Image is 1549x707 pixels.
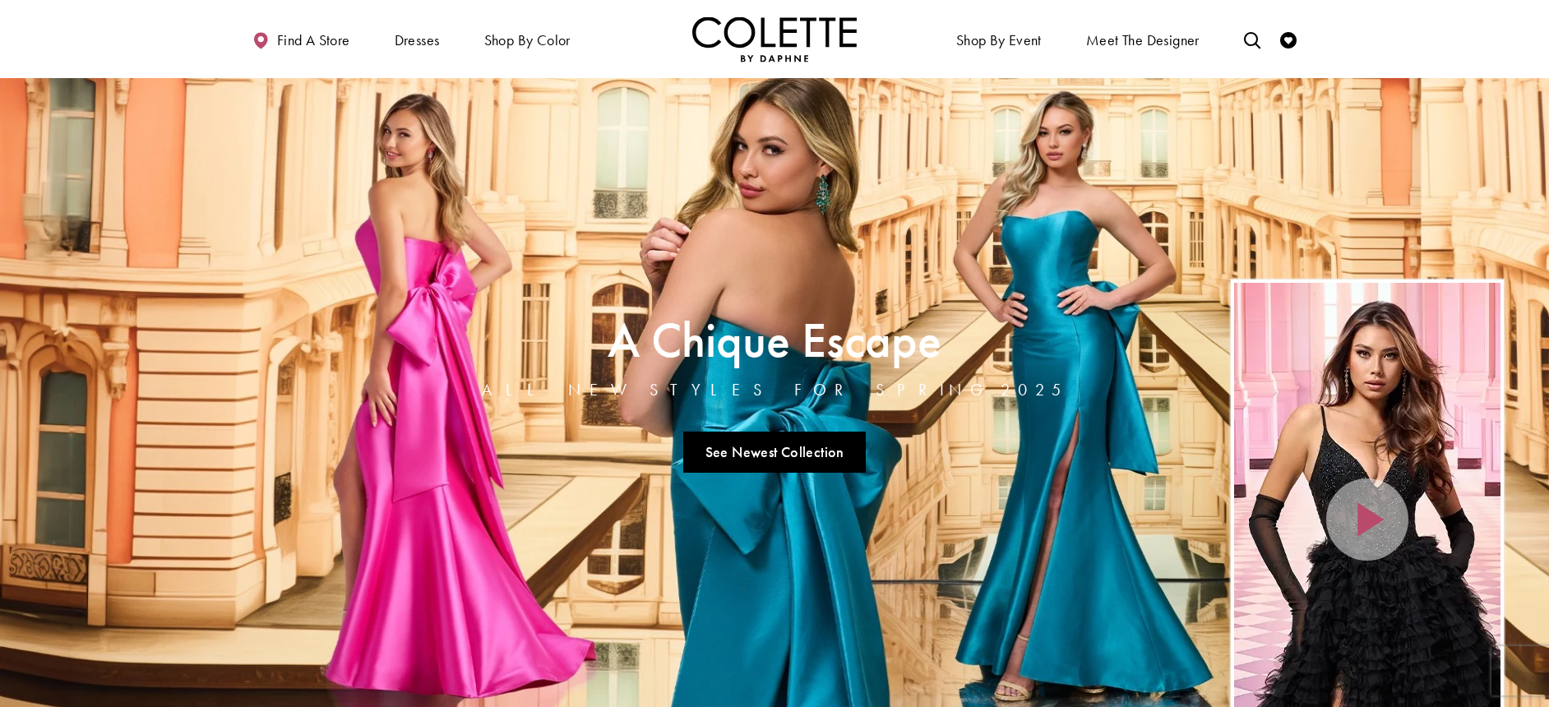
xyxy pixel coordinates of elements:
[1276,16,1301,62] a: Check Wishlist
[1086,32,1200,49] span: Meet the designer
[480,16,575,62] span: Shop by color
[1082,16,1204,62] a: Meet the designer
[477,425,1072,479] ul: Slider Links
[952,16,1046,62] span: Shop By Event
[692,16,857,62] a: Visit Home Page
[277,32,350,49] span: Find a store
[956,32,1042,49] span: Shop By Event
[683,432,866,473] a: See Newest Collection A Chique Escape All New Styles For Spring 2025
[1240,16,1265,62] a: Toggle search
[484,32,571,49] span: Shop by color
[391,16,444,62] span: Dresses
[692,16,857,62] img: Colette by Daphne
[395,32,440,49] span: Dresses
[248,16,354,62] a: Find a store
